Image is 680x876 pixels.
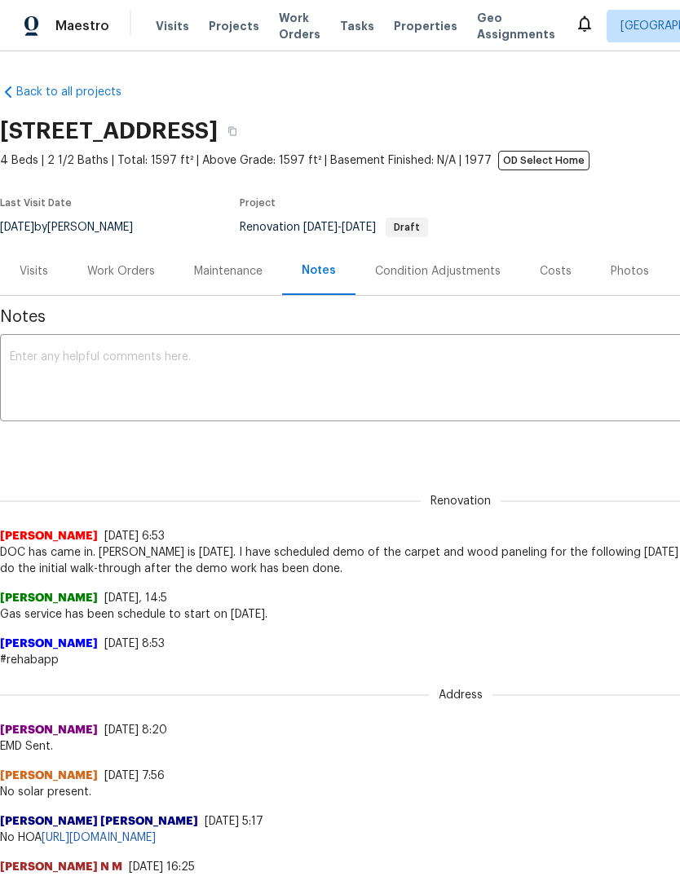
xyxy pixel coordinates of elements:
[477,10,555,42] span: Geo Assignments
[303,222,376,233] span: -
[240,222,428,233] span: Renovation
[429,687,492,703] span: Address
[218,117,247,146] button: Copy Address
[104,724,167,736] span: [DATE] 8:20
[194,263,263,280] div: Maintenance
[209,18,259,34] span: Projects
[104,530,165,542] span: [DATE] 6:53
[156,18,189,34] span: Visits
[104,592,167,604] span: [DATE], 14:5
[375,263,501,280] div: Condition Adjustments
[104,770,165,781] span: [DATE] 7:56
[340,20,374,32] span: Tasks
[421,493,501,509] span: Renovation
[87,263,155,280] div: Work Orders
[42,832,156,843] a: [URL][DOMAIN_NAME]
[498,151,589,170] span: OD Select Home
[279,10,320,42] span: Work Orders
[205,816,263,827] span: [DATE] 5:17
[104,638,165,649] span: [DATE] 8:53
[20,263,48,280] div: Visits
[302,262,336,279] div: Notes
[55,18,109,34] span: Maestro
[240,198,276,208] span: Project
[342,222,376,233] span: [DATE]
[303,222,338,233] span: [DATE]
[387,222,426,232] span: Draft
[611,263,649,280] div: Photos
[540,263,572,280] div: Costs
[129,861,195,873] span: [DATE] 16:25
[394,18,457,34] span: Properties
